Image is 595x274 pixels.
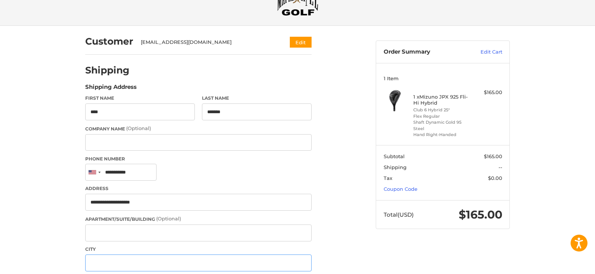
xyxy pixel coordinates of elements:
small: (Optional) [156,216,181,222]
legend: Shipping Address [85,83,137,95]
label: Last Name [202,95,312,102]
li: Flex Regular [413,113,471,120]
label: City [85,246,312,253]
span: $0.00 [488,175,502,181]
span: Subtotal [384,153,405,159]
h2: Shipping [85,64,130,76]
h3: 1 Item [384,75,502,81]
small: (Optional) [126,125,151,131]
h3: Order Summary [384,48,464,56]
li: Shaft Dynamic Gold 95 Steel [413,119,471,132]
li: Club 6 Hybrid 25° [413,107,471,113]
label: Address [85,185,312,192]
a: Edit Cart [464,48,502,56]
h2: Customer [85,36,133,47]
h4: 1 x Mizuno JPX 925 Fli-Hi Hybrid [413,94,471,106]
label: Apartment/Suite/Building [85,215,312,223]
button: Edit [290,37,312,48]
div: United States: +1 [86,164,103,180]
span: Total (USD) [384,211,414,218]
span: -- [499,164,502,170]
label: First Name [85,95,195,102]
label: Phone Number [85,156,312,162]
div: $165.00 [473,89,502,96]
span: $165.00 [459,208,502,222]
label: Company Name [85,125,312,132]
div: [EMAIL_ADDRESS][DOMAIN_NAME] [141,39,276,46]
span: Tax [384,175,392,181]
iframe: Google Customer Reviews [533,254,595,274]
a: Coupon Code [384,186,417,192]
span: Shipping [384,164,407,170]
span: $165.00 [484,153,502,159]
li: Hand Right-Handed [413,132,471,138]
